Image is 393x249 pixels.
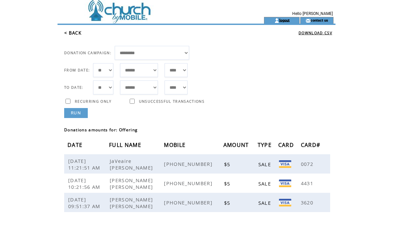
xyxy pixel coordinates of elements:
[224,161,232,168] span: $5
[274,18,279,23] img: account_icon.gif
[258,161,273,168] span: SALE
[110,158,155,171] span: JaVeaire [PERSON_NAME]
[306,18,311,23] img: contact_us_icon.gif
[110,177,155,190] span: [PERSON_NAME] [PERSON_NAME]
[164,161,214,167] span: [PHONE_NUMBER]
[139,99,204,104] span: UNSUCCESSFUL TRANSACTIONS
[64,85,83,90] span: TO DATE:
[64,127,138,133] span: Donations amounts for: Offering
[258,140,273,152] span: TYPE
[68,177,102,190] span: [DATE] 10:21:56 AM
[68,196,102,209] span: [DATE] 09:51:37 AM
[279,18,290,22] a: logout
[258,143,273,147] a: TYPE
[258,199,273,206] span: SALE
[110,196,155,209] span: [PERSON_NAME] [PERSON_NAME]
[109,140,143,152] span: FULL NAME
[301,199,315,206] span: 3620
[68,158,102,171] span: [DATE] 11:21:51 AM
[279,199,291,206] img: Visa
[164,143,187,147] a: MOBILE
[279,160,291,168] img: VISA
[109,143,143,147] a: FULL NAME
[64,51,111,55] span: DONATION CAMPAIGN:
[279,180,291,187] img: Visa
[64,108,88,118] a: RUN
[301,161,315,167] span: 0072
[278,140,296,152] span: CARD
[223,140,251,152] span: AMOUNT
[224,199,232,206] span: $5
[311,18,328,22] a: contact us
[299,31,332,35] a: DOWNLOAD CSV
[67,143,84,147] a: DATE
[223,143,251,147] a: AMOUNT
[224,180,232,187] span: $5
[292,11,333,16] span: Hello [PERSON_NAME]
[258,180,273,187] span: SALE
[164,180,214,187] span: [PHONE_NUMBER]
[67,140,84,152] span: DATE
[64,30,81,36] a: < BACK
[278,143,296,147] a: CARD
[301,180,315,187] span: 4431
[301,143,322,147] a: CARD#
[301,140,322,152] span: CARD#
[64,68,90,72] span: FROM DATE:
[164,199,214,206] span: [PHONE_NUMBER]
[75,99,112,104] span: RECURRING ONLY
[164,140,187,152] span: MOBILE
